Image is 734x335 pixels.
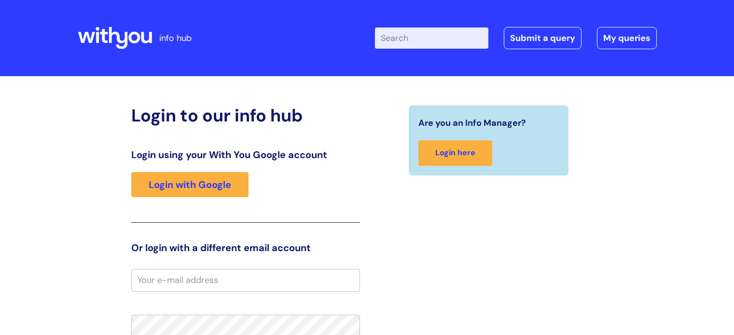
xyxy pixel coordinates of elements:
[418,140,492,166] a: Login here
[504,27,582,49] a: Submit a query
[131,242,360,254] h3: Or login with a different email account
[131,105,360,126] h2: Login to our info hub
[159,30,192,46] p: info hub
[131,269,360,291] input: Your e-mail address
[597,27,657,49] a: My queries
[375,27,488,49] input: Search
[418,115,526,131] span: Are you an Info Manager?
[131,149,360,161] h3: Login using your With You Google account
[131,172,249,197] a: Login with Google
